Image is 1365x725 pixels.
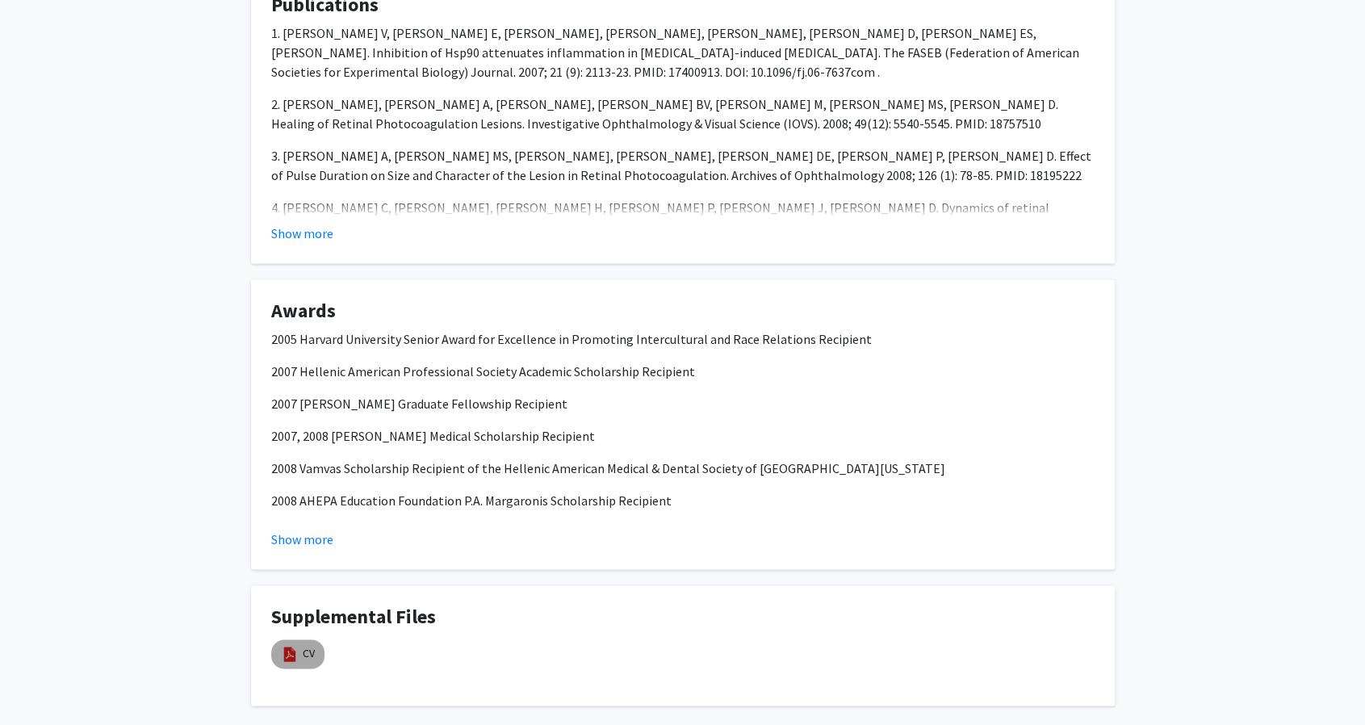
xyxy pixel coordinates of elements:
p: 2. [PERSON_NAME], [PERSON_NAME] A, [PERSON_NAME], [PERSON_NAME] BV, [PERSON_NAME] M, [PERSON_NAME... [271,94,1095,133]
img: pdf_icon.png [281,645,299,663]
p: 1. [PERSON_NAME] V, [PERSON_NAME] E, [PERSON_NAME], [PERSON_NAME], [PERSON_NAME], [PERSON_NAME] D... [271,23,1095,82]
button: Show more [271,224,333,243]
p: 2007, 2008 [PERSON_NAME] Medical Scholarship Recipient [271,426,1095,446]
h4: Supplemental Files [271,606,1095,629]
p: 3. [PERSON_NAME] A, [PERSON_NAME] MS, [PERSON_NAME], [PERSON_NAME], [PERSON_NAME] DE, [PERSON_NAM... [271,146,1095,185]
p: 4. [PERSON_NAME] C, [PERSON_NAME], [PERSON_NAME] H, [PERSON_NAME] P, [PERSON_NAME] J, [PERSON_NAM... [271,198,1095,237]
h4: Awards [271,300,1095,323]
span: 2007 Hellenic American Professional Society Academic Scholarship Recipient [271,363,695,379]
p: 2008 Vamvas Scholarship Recipient of the Hellenic American Medical & Dental Society of [GEOGRAPHI... [271,459,1095,478]
p: 2007 [PERSON_NAME] Graduate Fellowship Recipient [271,394,1095,413]
p: 2008 AHEPA Education Foundation P.A. Margaronis Scholarship Recipient [271,491,1095,510]
iframe: Chat [12,652,69,713]
button: Show more [271,530,333,549]
a: CV [303,645,315,662]
p: 2005 Harvard University Senior Award for Excellence in Promoting Intercultural and Race Relations... [271,329,1095,349]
